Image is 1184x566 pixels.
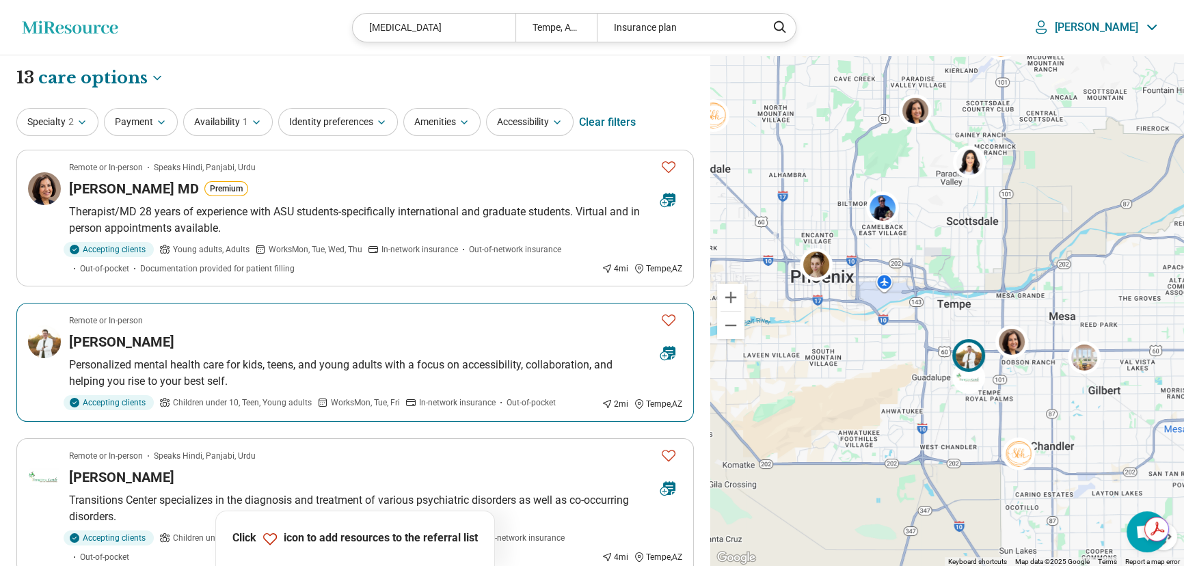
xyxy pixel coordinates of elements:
button: Payment [104,108,178,136]
button: Availability1 [183,108,273,136]
p: Remote or In-person [69,314,143,327]
p: Remote or In-person [69,450,143,462]
button: Specialty2 [16,108,98,136]
span: In-network insurance [419,396,496,409]
button: Amenities [403,108,481,136]
div: Tempe , AZ [634,551,682,563]
div: Tempe , AZ [634,398,682,410]
div: 4 mi [602,262,628,275]
h3: [PERSON_NAME] [69,332,174,351]
span: In-network insurance [488,532,565,544]
p: Personalized mental health care for kids, teens, and young adults with a focus on accessibility, ... [69,357,682,390]
span: Speaks Hindi, Panjabi, Urdu [154,161,256,174]
button: Zoom in [717,284,744,311]
span: Map data ©2025 Google [1015,558,1090,565]
span: Young adults, Adults [173,243,250,256]
div: 4 mi [602,551,628,563]
h3: [PERSON_NAME] MD [69,179,199,198]
div: Accepting clients [64,395,154,410]
span: Out-of-network insurance [469,243,561,256]
div: Accepting clients [64,242,154,257]
span: Documentation provided for patient filling [140,262,295,275]
p: Transitions Center specializes in the diagnosis and treatment of various psychiatric disorders as... [69,492,682,525]
span: Speaks Hindi, Panjabi, Urdu [154,450,256,462]
div: Accepting clients [64,530,154,545]
a: Report a map error [1125,558,1180,565]
button: Care options [38,66,164,90]
button: Favorite [655,306,682,334]
button: Identity preferences [278,108,398,136]
h1: 13 [16,66,164,90]
span: Children under 10, Preteen, Teen, Young adults [173,532,343,544]
span: Out-of-pocket [80,551,129,563]
div: Insurance plan [597,14,759,42]
button: Favorite [655,153,682,181]
span: Works Mon, Tue, Wed, Thu [269,243,362,256]
div: Tempe , AZ [634,262,682,275]
span: Works Mon, Tue, Fri [331,396,400,409]
div: Clear filters [579,106,636,139]
p: Remote or In-person [69,161,143,174]
span: 2 [68,115,74,129]
button: Zoom out [717,312,744,339]
button: Premium [204,181,248,196]
p: [PERSON_NAME] [1055,21,1138,34]
button: Accessibility [486,108,574,136]
div: Tempe, AZ 85281 [515,14,597,42]
p: Click icon to add resources to the referral list [232,530,478,547]
span: Children under 10, Teen, Young adults [173,396,312,409]
button: Favorite [655,442,682,470]
span: care options [38,66,148,90]
span: In-network insurance [381,243,458,256]
p: Therapist/MD 28 years of experience with ASU students-specifically international and graduate stu... [69,204,682,237]
a: Terms (opens in new tab) [1098,558,1117,565]
span: Out-of-pocket [507,396,556,409]
span: Out-of-pocket [80,262,129,275]
div: [MEDICAL_DATA] [353,14,515,42]
h3: [PERSON_NAME] [69,468,174,487]
span: 1 [243,115,248,129]
div: 2 mi [602,398,628,410]
div: Open chat [1127,511,1168,552]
